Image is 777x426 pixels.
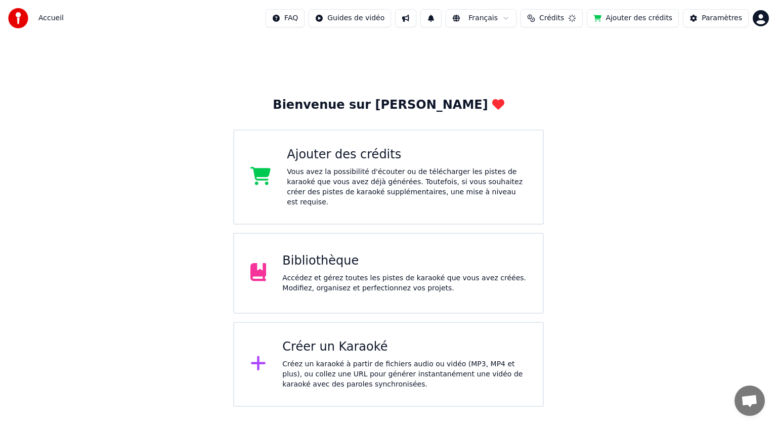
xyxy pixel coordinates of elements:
[309,9,391,27] button: Guides de vidéo
[38,13,64,23] nav: breadcrumb
[539,13,564,23] span: Crédits
[287,167,527,207] div: Vous avez la possibilité d'écouter ou de télécharger les pistes de karaoké que vous avez déjà gén...
[587,9,679,27] button: Ajouter des crédits
[282,339,527,355] div: Créer un Karaoké
[287,147,527,163] div: Ajouter des crédits
[521,9,583,27] button: Crédits
[282,253,527,269] div: Bibliothèque
[683,9,749,27] button: Paramètres
[273,97,504,113] div: Bienvenue sur [PERSON_NAME]
[266,9,305,27] button: FAQ
[735,386,765,416] div: Ouvrir le chat
[702,13,742,23] div: Paramètres
[38,13,64,23] span: Accueil
[8,8,28,28] img: youka
[282,273,527,293] div: Accédez et gérez toutes les pistes de karaoké que vous avez créées. Modifiez, organisez et perfec...
[282,359,527,390] div: Créez un karaoké à partir de fichiers audio ou vidéo (MP3, MP4 et plus), ou collez une URL pour g...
